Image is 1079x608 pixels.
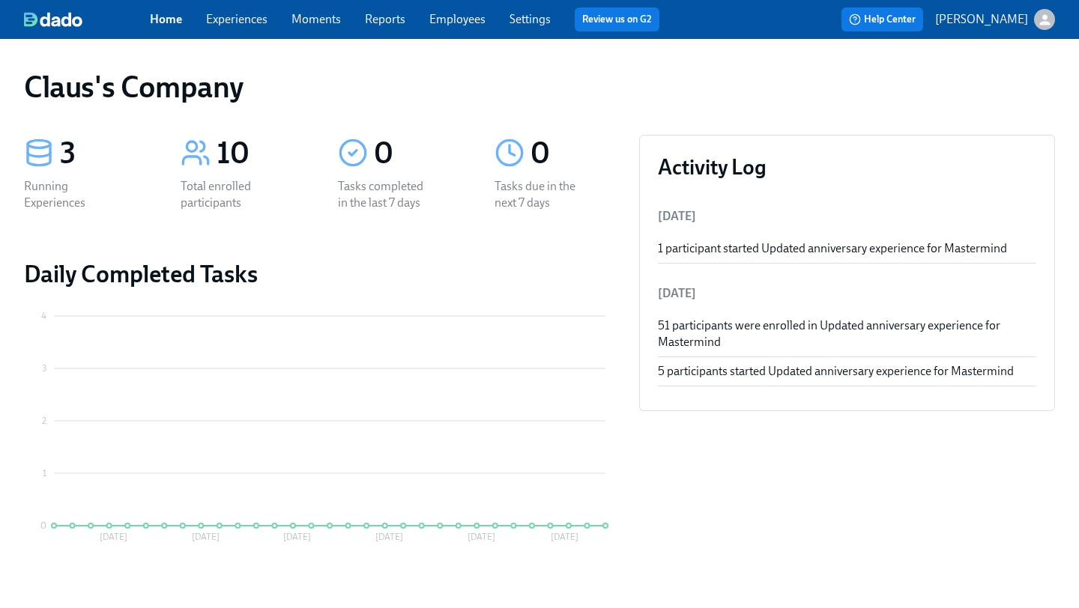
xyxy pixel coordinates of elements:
h3: Activity Log [658,153,1036,180]
div: Total enrolled participants [181,178,276,211]
span: Help Center [849,12,916,27]
h2: Daily Completed Tasks [24,259,615,289]
div: Tasks completed in the last 7 days [338,178,434,211]
tspan: 3 [42,363,46,374]
div: 0 [531,135,615,172]
div: Running Experiences [24,178,120,211]
a: Experiences [206,12,268,26]
a: Home [150,12,182,26]
a: Reports [365,12,405,26]
tspan: 2 [42,416,46,426]
a: Settings [510,12,551,26]
div: 51 participants were enrolled in Updated anniversary experience for Mastermind [658,317,1036,350]
div: 1 participant started Updated anniversary experience for Mastermind [658,240,1036,257]
button: Help Center [841,7,923,31]
button: [PERSON_NAME] [935,9,1055,30]
li: [DATE] [658,198,1036,234]
div: 10 [217,135,301,172]
div: 0 [374,135,459,172]
button: Review us on G2 [575,7,659,31]
img: dado [24,12,82,27]
div: Tasks due in the next 7 days [495,178,590,211]
a: dado [24,12,150,27]
div: 5 participants started Updated anniversary experience for Mastermind [658,363,1036,380]
tspan: [DATE] [192,532,220,542]
tspan: 0 [40,520,46,531]
a: Employees [429,12,486,26]
tspan: 4 [41,311,46,321]
tspan: 1 [43,468,46,478]
tspan: [DATE] [100,532,127,542]
li: [DATE] [658,276,1036,311]
h1: Claus's Company [24,69,244,105]
tspan: [DATE] [468,532,495,542]
tspan: [DATE] [551,532,578,542]
tspan: [DATE] [283,532,311,542]
p: [PERSON_NAME] [935,11,1028,28]
a: Review us on G2 [582,12,652,27]
a: Moments [291,12,341,26]
tspan: [DATE] [375,532,403,542]
div: 3 [60,135,145,172]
